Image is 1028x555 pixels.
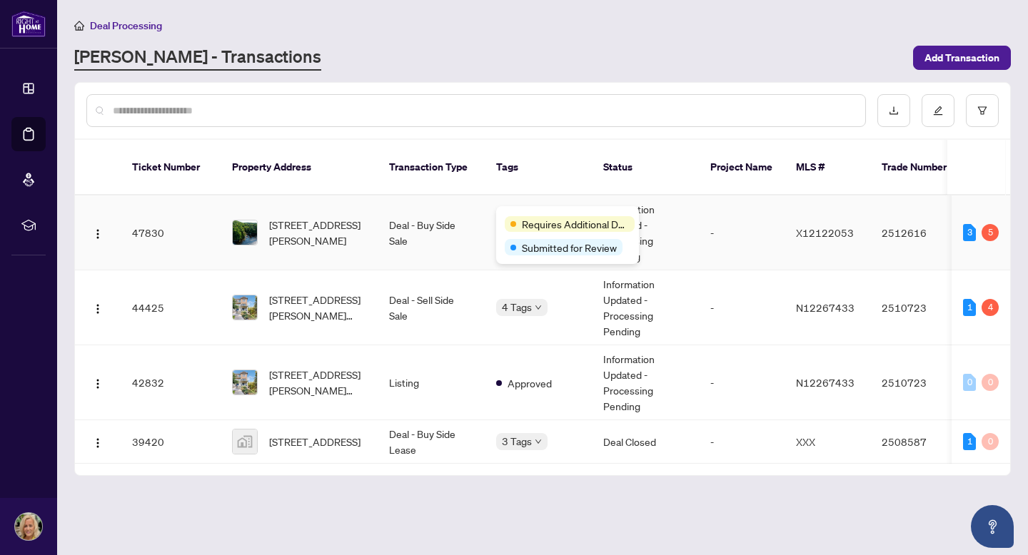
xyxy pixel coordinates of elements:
[796,435,815,448] span: XXX
[11,11,46,37] img: logo
[233,220,257,245] img: thumbnail-img
[796,226,854,239] span: X12122053
[963,374,976,391] div: 0
[121,270,221,345] td: 44425
[74,45,321,71] a: [PERSON_NAME] - Transactions
[378,270,485,345] td: Deal - Sell Side Sale
[86,371,109,394] button: Logo
[15,513,42,540] img: Profile Icon
[699,140,785,195] th: Project Name
[963,224,976,241] div: 3
[870,345,970,420] td: 2510723
[982,224,999,241] div: 5
[121,420,221,464] td: 39420
[982,299,999,316] div: 4
[502,433,532,449] span: 3 Tags
[922,94,954,127] button: edit
[877,94,910,127] button: download
[870,420,970,464] td: 2508587
[121,195,221,270] td: 47830
[963,433,976,450] div: 1
[378,420,485,464] td: Deal - Buy Side Lease
[92,228,104,240] img: Logo
[92,303,104,315] img: Logo
[963,299,976,316] div: 1
[699,270,785,345] td: -
[592,345,699,420] td: Information Updated - Processing Pending
[378,345,485,420] td: Listing
[92,437,104,449] img: Logo
[870,140,970,195] th: Trade Number
[233,370,257,394] img: thumbnail-img
[870,270,970,345] td: 2510723
[86,296,109,319] button: Logo
[378,140,485,195] th: Transaction Type
[785,140,870,195] th: MLS #
[592,140,699,195] th: Status
[870,195,970,270] td: 2512616
[121,345,221,420] td: 42832
[233,295,257,320] img: thumbnail-img
[699,420,785,464] td: -
[502,299,532,315] span: 4 Tags
[269,434,361,449] span: [STREET_ADDRESS]
[977,106,987,116] span: filter
[971,505,1014,548] button: Open asap
[86,430,109,453] button: Logo
[522,216,629,232] span: Requires Additional Docs
[535,438,542,445] span: down
[269,217,366,248] span: [STREET_ADDRESS][PERSON_NAME]
[796,301,855,314] span: N12267433
[378,195,485,270] td: Deal - Buy Side Sale
[522,240,617,255] span: Submitted for Review
[592,420,699,464] td: Deal Closed
[924,46,999,69] span: Add Transaction
[74,21,84,31] span: home
[90,19,162,32] span: Deal Processing
[233,429,257,454] img: thumbnail-img
[92,378,104,389] img: Logo
[535,304,542,311] span: down
[699,195,785,270] td: -
[121,140,221,195] th: Ticket Number
[269,367,366,398] span: [STREET_ADDRESS][PERSON_NAME][PERSON_NAME]
[269,292,366,323] span: [STREET_ADDRESS][PERSON_NAME][PERSON_NAME]
[592,195,699,270] td: Information Updated - Processing Pending
[508,375,552,391] span: Approved
[699,345,785,420] td: -
[982,374,999,391] div: 0
[913,46,1011,70] button: Add Transaction
[933,106,943,116] span: edit
[966,94,999,127] button: filter
[86,221,109,244] button: Logo
[889,106,899,116] span: download
[221,140,378,195] th: Property Address
[982,433,999,450] div: 0
[592,270,699,345] td: Information Updated - Processing Pending
[796,376,855,389] span: N12267433
[485,140,592,195] th: Tags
